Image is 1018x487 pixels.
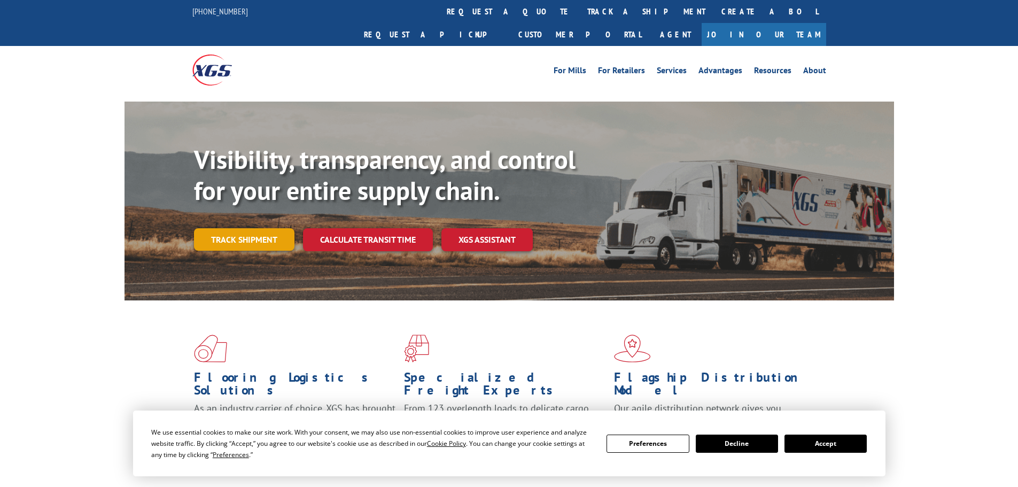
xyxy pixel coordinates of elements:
[404,402,606,450] p: From 123 overlength loads to delicate cargo, our experienced staff knows the best way to move you...
[657,66,687,78] a: Services
[427,439,466,448] span: Cookie Policy
[649,23,702,46] a: Agent
[754,66,791,78] a: Resources
[194,402,395,440] span: As an industry carrier of choice, XGS has brought innovation and dedication to flooring logistics...
[404,335,429,362] img: xgs-icon-focused-on-flooring-red
[614,335,651,362] img: xgs-icon-flagship-distribution-model-red
[194,371,396,402] h1: Flooring Logistics Solutions
[614,402,811,427] span: Our agile distribution network gives you nationwide inventory management on demand.
[698,66,742,78] a: Advantages
[696,435,778,453] button: Decline
[598,66,645,78] a: For Retailers
[404,371,606,402] h1: Specialized Freight Experts
[194,335,227,362] img: xgs-icon-total-supply-chain-intelligence-red
[441,228,533,251] a: XGS ASSISTANT
[151,427,594,460] div: We use essential cookies to make our site work. With your consent, we may also use non-essential ...
[192,6,248,17] a: [PHONE_NUMBER]
[194,143,576,207] b: Visibility, transparency, and control for your entire supply chain.
[803,66,826,78] a: About
[510,23,649,46] a: Customer Portal
[356,23,510,46] a: Request a pickup
[607,435,689,453] button: Preferences
[554,66,586,78] a: For Mills
[784,435,867,453] button: Accept
[702,23,826,46] a: Join Our Team
[133,411,885,476] div: Cookie Consent Prompt
[213,450,249,459] span: Preferences
[194,228,294,251] a: Track shipment
[303,228,433,251] a: Calculate transit time
[614,371,816,402] h1: Flagship Distribution Model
